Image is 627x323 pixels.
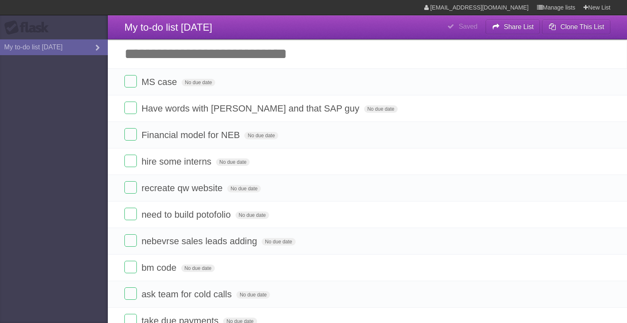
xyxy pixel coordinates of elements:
[124,181,137,194] label: Done
[236,291,270,299] span: No due date
[141,183,225,193] span: recreate qw website
[141,236,259,246] span: nebevrse sales leads adding
[124,22,212,33] span: My to-do list [DATE]
[216,158,250,166] span: No due date
[124,155,137,167] label: Done
[124,75,137,87] label: Done
[504,23,534,30] b: Share List
[542,19,610,34] button: Clone This List
[124,234,137,247] label: Done
[141,262,178,273] span: bm code
[364,105,398,113] span: No due date
[486,19,540,34] button: Share List
[227,185,261,192] span: No due date
[141,156,214,167] span: hire some interns
[236,211,269,219] span: No due date
[124,208,137,220] label: Done
[141,209,233,220] span: need to build potofolio
[4,20,54,35] div: Flask
[141,289,234,299] span: ask team for cold calls
[141,77,179,87] span: MS case
[141,103,361,114] span: Have words with [PERSON_NAME] and that SAP guy
[124,287,137,300] label: Done
[182,79,215,86] span: No due date
[124,128,137,141] label: Done
[141,130,242,140] span: Financial model for NEB
[262,238,295,245] span: No due date
[124,102,137,114] label: Done
[244,132,278,139] span: No due date
[124,261,137,273] label: Done
[459,23,477,30] b: Saved
[560,23,604,30] b: Clone This List
[181,265,215,272] span: No due date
